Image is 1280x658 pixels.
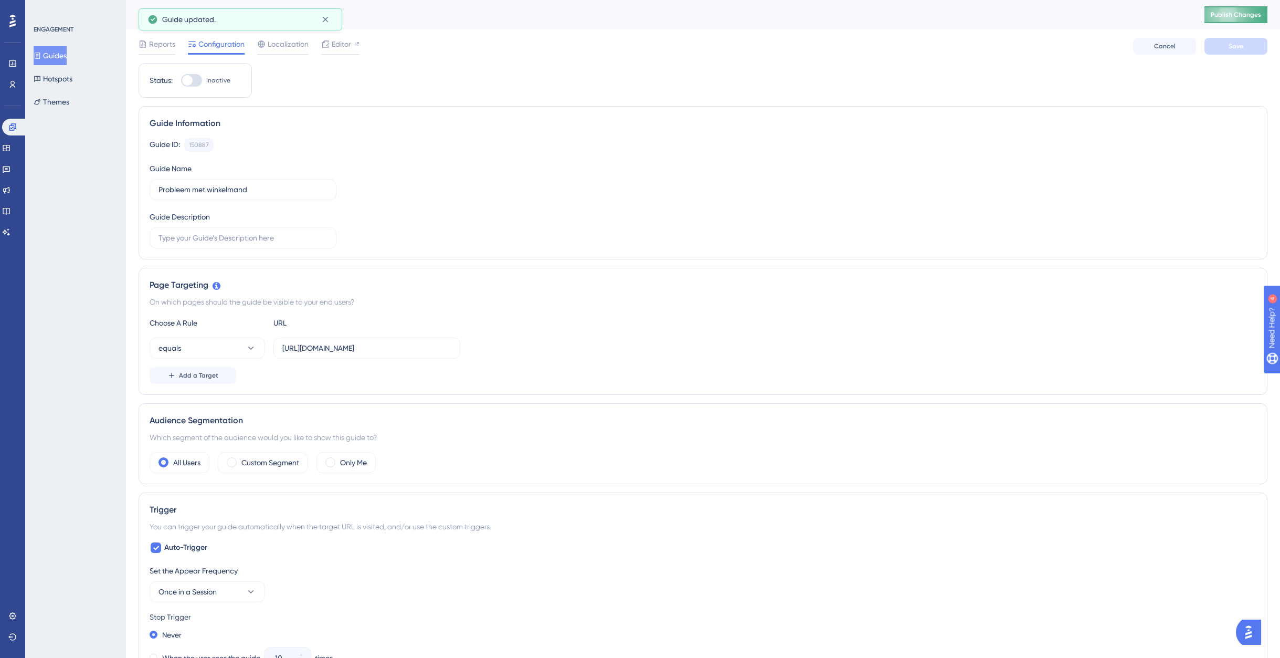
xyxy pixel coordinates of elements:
[179,371,218,380] span: Add a Target
[1204,6,1267,23] button: Publish Changes
[150,317,265,329] div: Choose A Rule
[150,211,210,223] div: Guide Description
[150,74,173,87] div: Status:
[25,3,66,15] span: Need Help?
[150,431,1256,444] div: Which segment of the audience would you like to show this guide to?
[158,232,327,244] input: Type your Guide’s Description here
[282,342,451,354] input: yourwebsite.com/path
[340,456,367,469] label: Only Me
[173,456,200,469] label: All Users
[139,7,1178,22] div: Probleem met winkelmand
[150,581,265,602] button: Once in a Session
[206,76,230,85] span: Inactive
[1204,38,1267,55] button: Save
[332,38,351,50] span: Editor
[150,338,265,359] button: equals
[34,69,72,88] button: Hotspots
[268,38,309,50] span: Localization
[34,92,69,111] button: Themes
[158,184,327,195] input: Type your Guide’s Name here
[34,25,73,34] div: ENGAGEMENT
[150,611,1256,623] div: Stop Trigger
[1229,42,1243,50] span: Save
[150,520,1256,533] div: You can trigger your guide automatically when the target URL is visited, and/or use the custom tr...
[162,629,182,641] label: Never
[158,342,181,354] span: equals
[34,46,67,65] button: Guides
[241,456,299,469] label: Custom Segment
[150,279,1256,291] div: Page Targeting
[158,586,217,598] span: Once in a Session
[1211,11,1261,19] span: Publish Changes
[150,565,1256,577] div: Set the Appear Frequency
[150,162,192,175] div: Guide Name
[150,414,1256,427] div: Audience Segmentation
[1236,617,1267,648] iframe: UserGuiding AI Assistant Launcher
[162,13,216,26] span: Guide updated.
[189,141,209,149] div: 150887
[273,317,389,329] div: URL
[198,38,245,50] span: Configuration
[1133,38,1196,55] button: Cancel
[1154,42,1176,50] span: Cancel
[150,504,1256,516] div: Trigger
[150,367,236,384] button: Add a Target
[73,5,76,14] div: 4
[150,117,1256,130] div: Guide Information
[164,541,207,554] span: Auto-Trigger
[149,38,175,50] span: Reports
[150,296,1256,308] div: On which pages should the guide be visible to your end users?
[150,138,180,152] div: Guide ID:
